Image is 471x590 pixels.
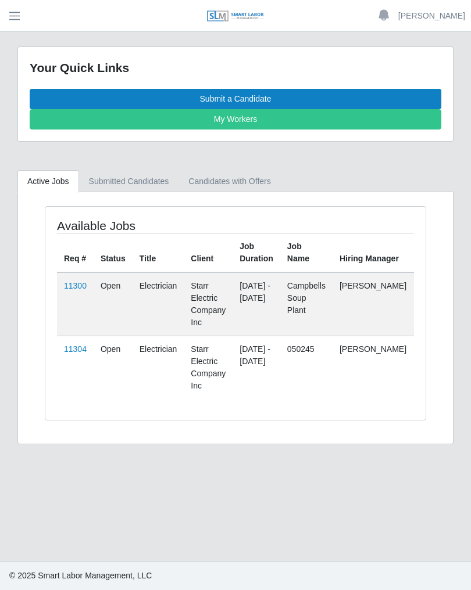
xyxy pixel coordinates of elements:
td: Starr Electric Company Inc [184,336,233,399]
h4: Available Jobs [57,218,195,233]
th: Job Name [280,233,333,272]
a: Active Jobs [17,170,79,193]
td: Electrician [133,272,184,336]
td: 6 [413,272,464,336]
a: 11300 [64,281,87,290]
th: Status [94,233,133,272]
a: 11304 [64,344,87,354]
td: [PERSON_NAME] [333,272,413,336]
td: [DATE] - [DATE] [233,272,280,336]
th: Title [133,233,184,272]
a: Submitted Candidates [79,170,179,193]
td: Open [94,272,133,336]
span: © 2025 Smart Labor Management, LLC [9,571,152,580]
th: Job Duration [233,233,280,272]
th: Positions Available [413,233,464,272]
a: Submit a Candidate [30,89,441,109]
td: [PERSON_NAME] [333,336,413,399]
td: Starr Electric Company Inc [184,272,233,336]
div: Your Quick Links [30,59,441,77]
a: Candidates with Offers [179,170,280,193]
a: [PERSON_NAME] [398,10,465,22]
a: My Workers [30,109,441,129]
th: Req # [57,233,94,272]
th: Client [184,233,233,272]
td: 050245 [280,336,333,399]
td: [DATE] - [DATE] [233,336,280,399]
td: Campbells Soup Plant [280,272,333,336]
td: Open [94,336,133,399]
td: 3 [413,336,464,399]
td: Electrician [133,336,184,399]
th: Hiring Manager [333,233,413,272]
img: SLM Logo [206,10,265,23]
